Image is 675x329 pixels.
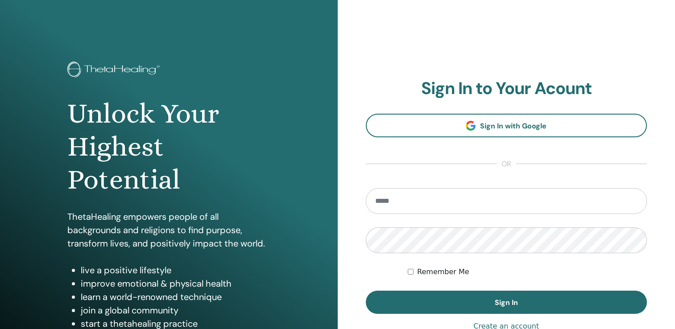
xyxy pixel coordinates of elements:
[81,277,270,290] li: improve emotional & physical health
[81,263,270,277] li: live a positive lifestyle
[480,121,547,131] span: Sign In with Google
[497,159,516,169] span: or
[495,298,518,307] span: Sign In
[67,210,270,250] p: ThetaHealing empowers people of all backgrounds and religions to find purpose, transform lives, a...
[67,97,270,197] h1: Unlock Your Highest Potential
[81,290,270,304] li: learn a world-renowned technique
[366,114,647,137] a: Sign In with Google
[366,291,647,314] button: Sign In
[81,304,270,317] li: join a global community
[366,78,647,99] h2: Sign In to Your Acount
[408,267,647,277] div: Keep me authenticated indefinitely or until I manually logout
[417,267,469,277] label: Remember Me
